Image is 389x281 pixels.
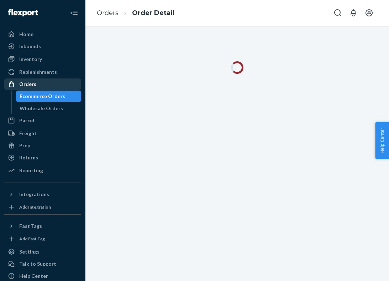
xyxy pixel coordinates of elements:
div: Home [19,31,33,38]
a: Add Fast Tag [4,235,81,243]
div: Inbounds [19,43,41,50]
div: Inventory [19,56,42,63]
a: Order Detail [132,9,174,17]
div: Add Fast Tag [19,236,45,242]
a: Wholesale Orders [16,103,82,114]
div: Wholesale Orders [20,105,63,112]
div: Replenishments [19,68,57,76]
a: Inbounds [4,41,81,52]
button: Integrations [4,189,81,200]
a: Ecommerce Orders [16,91,82,102]
div: Parcel [19,117,34,124]
a: Prep [4,140,81,151]
div: Talk to Support [19,260,56,267]
a: Home [4,29,81,40]
img: Flexport logo [8,9,38,16]
div: Integrations [19,191,49,198]
div: Freight [19,130,37,137]
span: Support [15,5,41,11]
div: Prep [19,142,30,149]
button: Open Search Box [331,6,345,20]
button: Open account menu [362,6,376,20]
div: Settings [19,248,40,255]
div: Help Center [19,272,48,280]
button: Fast Tags [4,220,81,232]
div: Reporting [19,167,43,174]
button: Help Center [375,122,389,159]
button: Open notifications [346,6,361,20]
a: Parcel [4,115,81,126]
button: Close Navigation [67,6,81,20]
a: Freight [4,128,81,139]
div: Add Integration [19,204,51,210]
a: Replenishments [4,66,81,78]
div: Ecommerce Orders [20,93,65,100]
div: Orders [19,81,36,88]
button: Talk to Support [4,258,81,270]
a: Returns [4,152,81,163]
a: Settings [4,246,81,257]
a: Inventory [4,53,81,65]
div: Fast Tags [19,223,42,230]
a: Reporting [4,165,81,176]
a: Add Integration [4,203,81,211]
ol: breadcrumbs [91,2,180,24]
a: Orders [97,9,119,17]
div: Returns [19,154,38,161]
a: Orders [4,78,81,90]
